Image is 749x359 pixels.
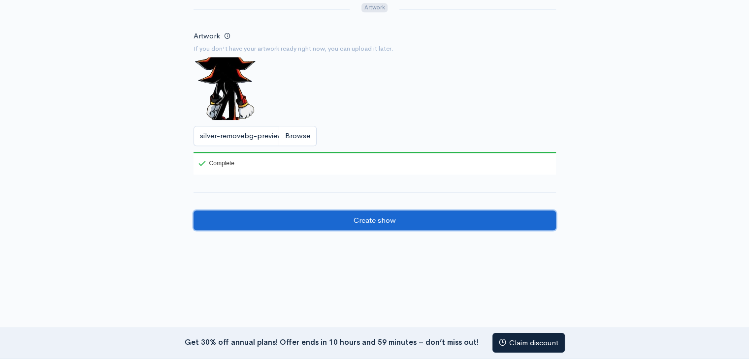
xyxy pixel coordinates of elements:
strong: Get 30% off annual plans! Offer ends in 10 hours and 59 minutes – don’t miss out! [185,337,479,346]
div: Complete [194,152,236,175]
input: Create show [194,210,556,231]
div: Complete [198,160,234,166]
span: Artwork [361,3,388,12]
a: Claim discount [492,333,565,353]
div: 100% [194,152,556,153]
small: If you don't have your artwork ready right now, you can upload it later. [194,44,556,54]
label: Artwork [194,30,220,42]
